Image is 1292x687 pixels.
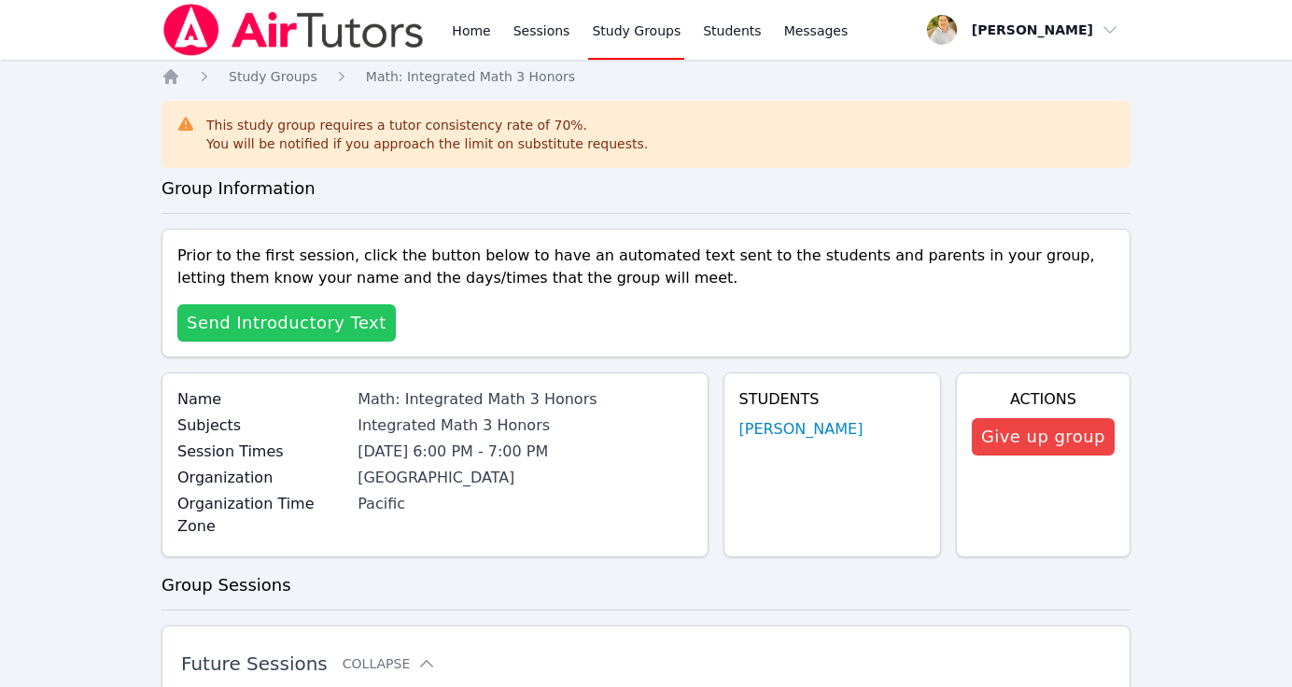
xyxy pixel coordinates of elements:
label: Name [177,388,346,411]
li: [DATE] 6:00 PM - 7:00 PM [358,441,692,463]
nav: Breadcrumb [161,67,1130,86]
div: Math: Integrated Math 3 Honors [358,388,692,411]
div: Pacific [358,493,692,515]
div: You will be notified if you approach the limit on substitute requests. [206,134,648,153]
label: Organization [177,467,346,489]
h3: Group Information [161,175,1130,202]
span: Future Sessions [181,652,328,675]
a: Study Groups [229,67,317,86]
label: Organization Time Zone [177,493,346,538]
span: Study Groups [229,69,317,84]
a: [PERSON_NAME] [739,418,864,441]
h4: Actions [972,388,1115,411]
span: Messages [784,21,849,40]
label: Session Times [177,441,346,463]
p: Prior to the first session, click the button below to have an automated text sent to the students... [177,245,1115,289]
div: Integrated Math 3 Honors [358,414,692,437]
div: This study group requires a tutor consistency rate of 70 %. [206,116,648,153]
button: Collapse [343,654,436,673]
a: Math: Integrated Math 3 Honors [366,67,575,86]
div: [GEOGRAPHIC_DATA] [358,467,692,489]
label: Subjects [177,414,346,437]
span: Send Introductory Text [187,310,386,336]
img: Air Tutors [161,4,426,56]
span: Math: Integrated Math 3 Honors [366,69,575,84]
button: Give up group [972,418,1115,456]
h4: Students [739,388,925,411]
button: Send Introductory Text [177,304,396,342]
h3: Group Sessions [161,572,1130,598]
